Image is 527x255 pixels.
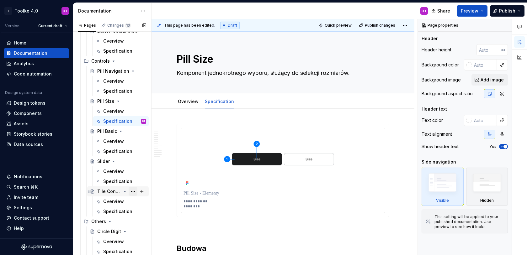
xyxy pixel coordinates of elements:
div: Others [81,216,149,226]
div: This setting will be applied to your published documentation. Use preview to see how it looks. [434,214,504,229]
div: Hidden [480,198,494,203]
div: DT [63,8,68,13]
div: Overview [103,138,124,144]
div: Settings [14,205,32,211]
a: Pill Basic [87,126,149,136]
a: Specification [205,99,234,104]
a: Specification [93,176,149,186]
a: SpecificationDT [93,116,149,126]
div: Overview [103,198,124,205]
div: Tile Configuration [97,188,121,195]
a: Code automation [4,69,69,79]
div: Overview [103,168,124,174]
input: Auto [476,44,501,55]
span: Current draft [38,23,62,29]
div: DT [142,118,145,124]
a: Home [4,38,69,48]
a: Overview [93,136,149,146]
div: Visible [422,168,464,206]
div: Version [5,23,19,29]
button: TToolko 4.0DT [1,4,72,18]
button: Quick preview [317,21,354,30]
div: Side navigation [422,159,456,165]
button: Publish [490,5,524,17]
div: DT [422,8,427,13]
a: Overview [178,99,199,104]
div: T [4,7,12,15]
div: Invite team [14,194,38,200]
div: Controls [91,58,110,64]
button: Notifications [4,172,69,182]
div: Text color [422,117,443,123]
a: Overview [93,76,149,86]
div: Text alignment [422,131,452,137]
div: Overview [103,108,124,114]
div: Components [14,110,42,117]
a: Pill Size [87,96,149,106]
div: Overview [175,95,201,108]
a: Overview [93,36,149,46]
div: Background color [422,62,459,68]
div: Circle Digit [97,228,121,235]
div: Specification [202,95,237,108]
a: Supernova Logo [21,244,52,250]
button: Add image [471,74,508,86]
div: Overview [103,38,124,44]
a: Overview [93,196,149,206]
div: Others [91,218,106,225]
a: Data sources [4,139,69,149]
div: Storybook stories [14,131,52,137]
div: Analytics [14,60,34,67]
button: Help [4,223,69,233]
div: Hidden [466,168,508,206]
div: Background image [422,77,461,83]
div: Pill Basic [97,128,117,134]
div: Background aspect ratio [422,91,473,97]
button: Share [428,5,454,17]
div: Visible [436,198,449,203]
div: Header text [422,106,447,112]
div: Search ⌘K [14,184,38,190]
div: Overview [103,238,124,245]
span: This page has been edited. [164,23,215,28]
textarea: Pill Size [175,52,388,67]
a: Slider [87,156,149,166]
div: Header height [422,47,451,53]
div: Pill Size [97,98,114,104]
div: Specification [103,88,132,94]
a: Assets [4,119,69,129]
a: Overview [93,237,149,247]
div: Controls [81,56,149,66]
div: Specification [103,148,132,154]
h2: Budowa [177,243,389,253]
a: Specification [93,206,149,216]
div: Notifications [14,174,42,180]
div: Code automation [14,71,52,77]
div: Documentation [78,8,137,14]
div: Contact support [14,215,49,221]
div: Data sources [14,141,43,148]
a: Design tokens [4,98,69,108]
a: Circle Digit [87,226,149,237]
span: Add image [481,77,504,83]
a: Specification [93,86,149,96]
a: Settings [4,203,69,213]
a: Analytics [4,59,69,69]
span: 13 [125,23,131,28]
span: Publish changes [365,23,395,28]
div: Assets [14,121,29,127]
button: Search ⌘K [4,182,69,192]
div: Specification [103,178,132,185]
div: Specification [103,48,132,54]
div: Specification [103,118,132,124]
button: Contact support [4,213,69,223]
div: Documentation [14,50,47,56]
a: Specification [93,146,149,156]
button: Publish changes [357,21,398,30]
input: Auto [471,115,497,126]
div: Help [14,225,24,232]
div: Specification [103,248,132,255]
div: Header [422,35,438,42]
button: Preview [457,5,487,17]
div: Show header text [422,143,459,150]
